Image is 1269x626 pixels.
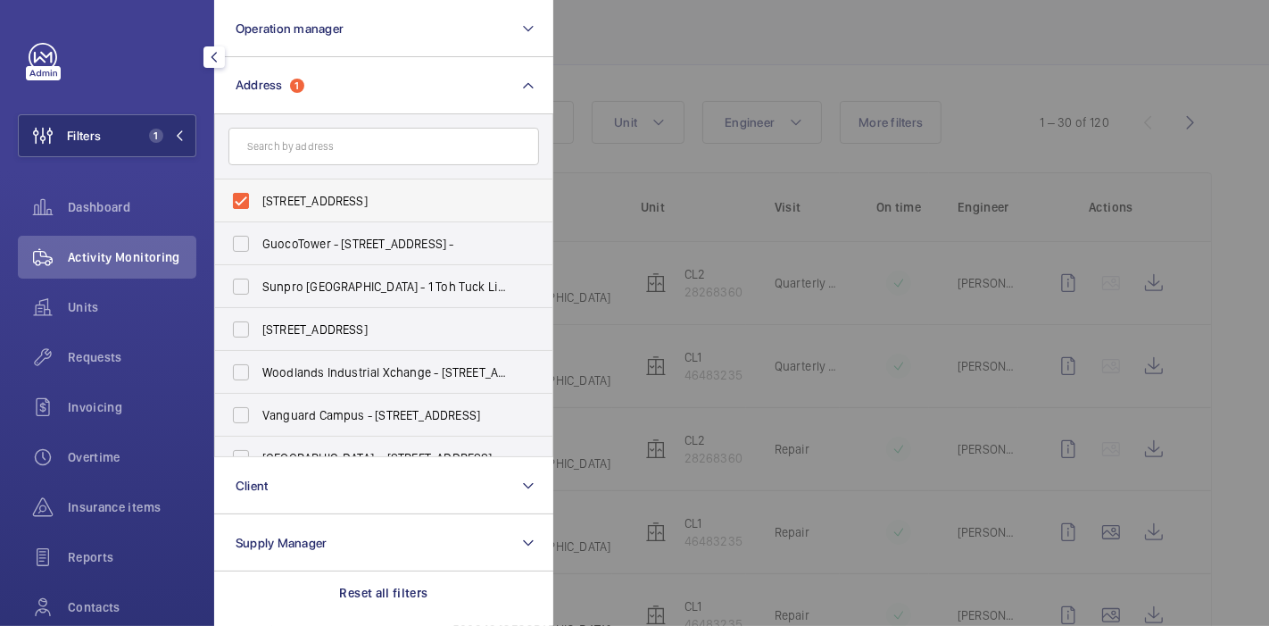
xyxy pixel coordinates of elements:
[68,498,196,516] span: Insurance items
[68,348,196,366] span: Requests
[149,129,163,143] span: 1
[67,127,101,145] span: Filters
[68,448,196,466] span: Overtime
[68,298,196,316] span: Units
[68,398,196,416] span: Invoicing
[68,248,196,266] span: Activity Monitoring
[18,114,196,157] button: Filters1
[68,198,196,216] span: Dashboard
[68,598,196,616] span: Contacts
[68,548,196,566] span: Reports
